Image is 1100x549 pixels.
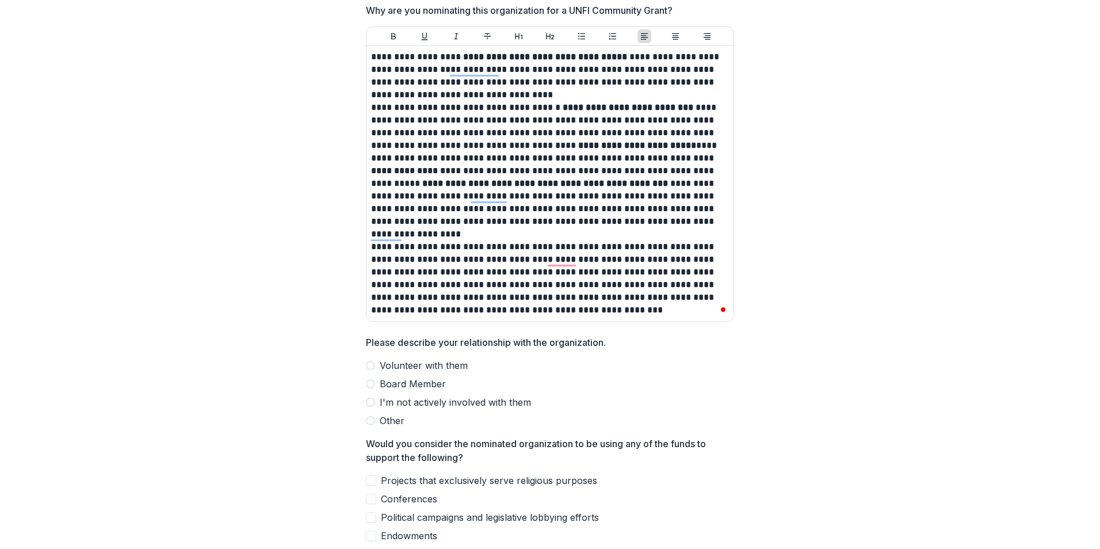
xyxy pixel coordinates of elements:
[366,437,727,464] p: Would you consider the nominated organization to be using any of the funds to support the following?
[381,492,437,506] span: Conferences
[512,29,526,43] button: Heading 1
[575,29,589,43] button: Bullet List
[380,414,404,428] span: Other
[371,51,729,317] div: To enrich screen reader interactions, please activate Accessibility in Grammarly extension settings
[366,3,673,17] p: Why are you nominating this organization for a UNFI Community Grant?
[387,29,400,43] button: Bold
[366,335,606,349] p: Please describe your relationship with the organization.
[480,29,494,43] button: Strike
[700,29,714,43] button: Align Right
[380,395,531,409] span: I'm not actively involved with them
[381,529,437,543] span: Endowments
[381,510,599,524] span: Political campaigns and legislative lobbying efforts
[637,29,651,43] button: Align Left
[669,29,682,43] button: Align Center
[381,474,597,487] span: Projects that exclusively serve religious purposes
[449,29,463,43] button: Italicize
[418,29,431,43] button: Underline
[380,359,468,372] span: Volunteer with them
[380,377,446,391] span: Board Member
[606,29,620,43] button: Ordered List
[543,29,557,43] button: Heading 2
